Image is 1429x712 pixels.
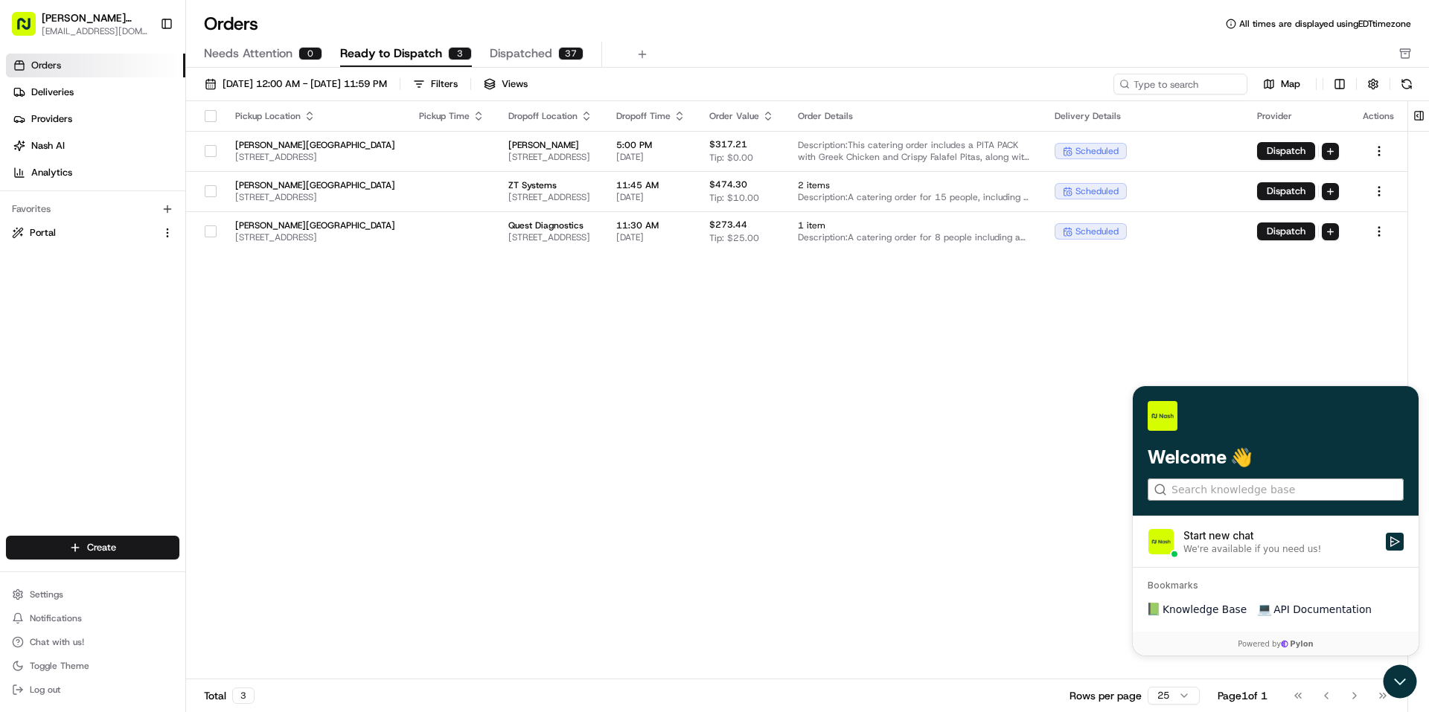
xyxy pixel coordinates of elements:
span: [PERSON_NAME] [508,139,592,151]
span: [STREET_ADDRESS] [508,191,592,203]
div: Delivery Details [1055,110,1233,122]
span: All times are displayed using EDT timezone [1239,18,1411,30]
span: Providers [31,112,72,126]
span: [STREET_ADDRESS] [235,191,395,203]
span: Nash AI [31,139,65,153]
div: 0 [298,47,322,60]
button: [PERSON_NAME][GEOGRAPHIC_DATA] [42,10,148,25]
span: Settings [30,588,63,600]
span: Tip: $25.00 [709,232,759,244]
span: scheduled [1075,145,1119,157]
div: Favorites [6,197,179,221]
span: Map [1281,77,1300,91]
span: Ready to Dispatch [340,45,442,62]
div: Pickup Time [419,110,485,122]
span: Description: This catering order includes a PITA PACK with Greek Chicken and Crispy Falafel Pitas... [798,139,1031,163]
span: Description: A catering order for 15 people, including a Group Bowl Bar with grilled chicken, var... [798,191,1031,203]
span: Chat with us! [30,636,84,648]
span: Dispatched [490,45,552,62]
button: Filters [406,74,464,94]
span: [DATE] [616,191,685,203]
span: Quest Diagnostics [508,219,592,231]
span: [PERSON_NAME][GEOGRAPHIC_DATA] [235,139,395,151]
button: Log out [6,679,179,700]
span: scheduled [1075,185,1119,197]
div: Actions [1363,110,1396,122]
span: scheduled [1075,225,1119,237]
div: 3 [448,47,472,60]
span: 11:30 AM [616,219,685,231]
span: ZT Systems [508,179,592,191]
span: Tip: $10.00 [709,192,759,204]
a: Nash AI [6,134,185,158]
span: $317.21 [709,138,747,150]
span: Portal [30,226,56,240]
div: Pickup Location [235,110,395,122]
div: Total [204,687,255,704]
button: [PERSON_NAME][GEOGRAPHIC_DATA][EMAIL_ADDRESS][DOMAIN_NAME] [6,6,154,42]
span: [DATE] [616,151,685,163]
span: 5:00 PM [616,139,685,151]
span: Toggle Theme [30,660,89,672]
button: Views [477,74,534,94]
a: Analytics [6,161,185,185]
span: $474.30 [709,179,747,190]
span: Notifications [30,612,82,624]
span: Log out [30,684,60,696]
button: Dispatch [1257,222,1315,240]
button: Create [6,536,179,559]
button: Refresh [1396,74,1417,94]
span: [STREET_ADDRESS] [508,231,592,243]
h1: Orders [204,12,258,36]
span: [DATE] 12:00 AM - [DATE] 11:59 PM [223,77,387,91]
button: [EMAIL_ADDRESS][DOMAIN_NAME] [42,25,148,37]
span: [STREET_ADDRESS] [235,151,395,163]
button: Dispatch [1257,182,1315,200]
span: $273.44 [709,219,747,231]
span: 11:45 AM [616,179,685,191]
div: Provider [1257,110,1339,122]
p: Rows per page [1070,688,1142,703]
button: Notifications [6,608,179,629]
span: [STREET_ADDRESS] [235,231,395,243]
span: Create [87,541,116,554]
div: Order Value [709,110,774,122]
span: Needs Attention [204,45,292,62]
span: [PERSON_NAME][GEOGRAPHIC_DATA] [235,219,395,231]
button: Toggle Theme [6,655,179,676]
div: 3 [232,687,255,704]
a: Deliveries [6,80,185,104]
iframe: Open customer support [1381,663,1422,703]
span: [DATE] [616,231,685,243]
span: 2 items [798,179,1031,191]
button: Portal [6,221,179,245]
button: Dispatch [1257,142,1315,160]
span: Tip: $0.00 [709,152,753,164]
button: Chat with us! [6,632,179,652]
div: Filters [431,77,458,91]
input: Type to search [1113,74,1247,94]
div: Dropoff Location [508,110,592,122]
span: Description: A catering order for 8 people including a Group Bowl Bar with grilled chicken, roast... [798,231,1031,243]
span: 1 item [798,219,1031,231]
span: Orders [31,59,61,72]
span: Deliveries [31,86,74,99]
span: Analytics [31,166,72,179]
button: Settings [6,584,179,605]
a: Orders [6,54,185,77]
